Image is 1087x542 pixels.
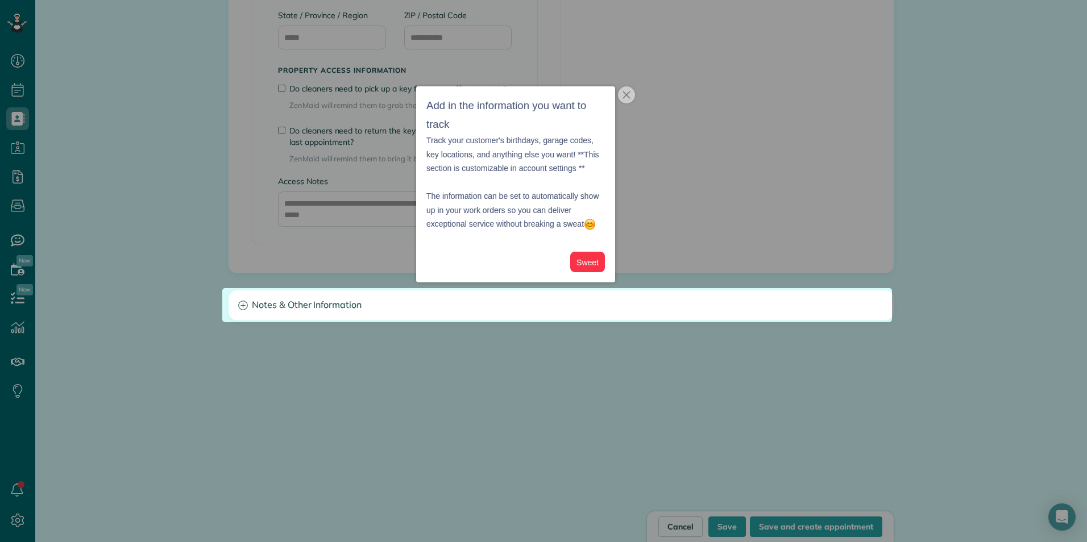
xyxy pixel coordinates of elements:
[426,176,605,231] p: The information can be set to automatically show up in your work orders so you can deliver except...
[618,86,635,103] button: close,
[426,97,605,134] h3: Add in the information you want to track
[229,291,893,320] a: Notes & Other Information
[416,86,615,282] div: Add in the information you want to trackTrack your customer&amp;#39;s birthdays, garage codes, ke...
[570,252,605,273] button: Sweet
[426,134,605,176] p: Track your customer's birthdays, garage codes, key locations, and anything else you want! **This ...
[584,218,596,230] img: :blush:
